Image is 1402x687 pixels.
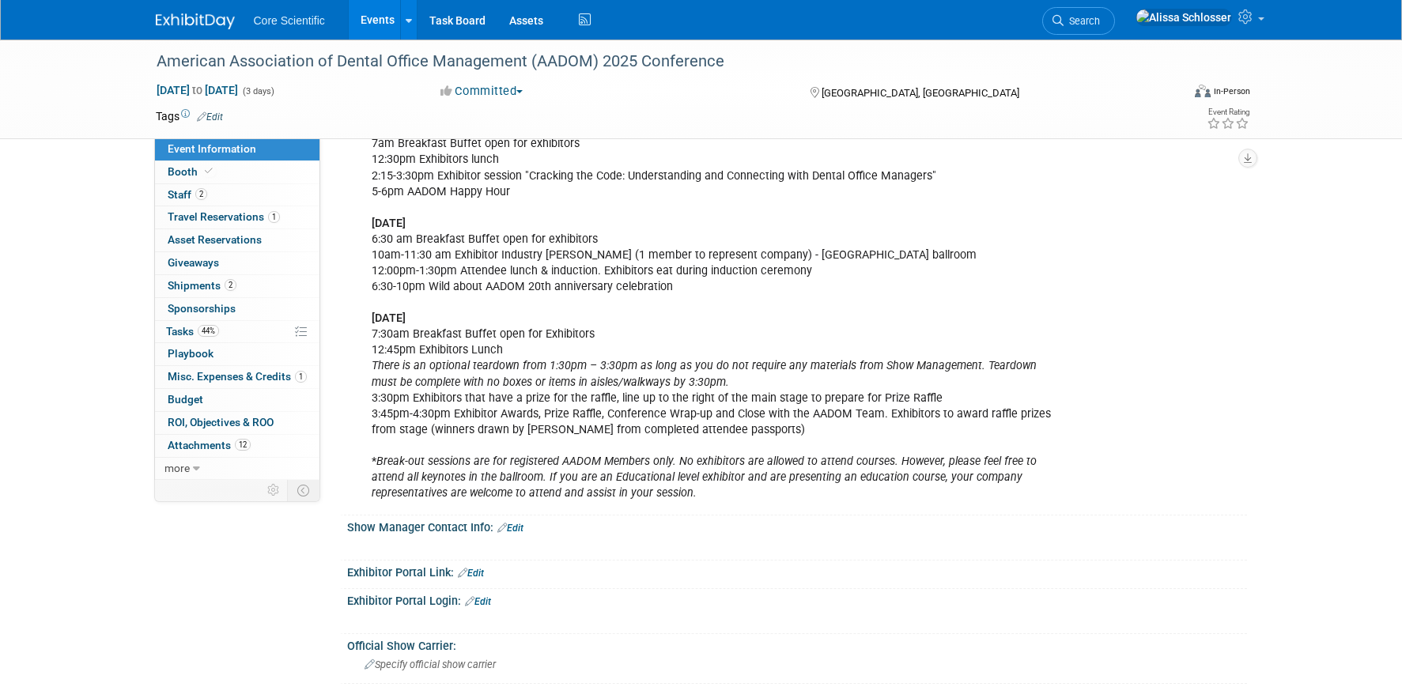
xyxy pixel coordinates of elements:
div: Event Format [1088,82,1251,106]
div: Exhibitor Portal Link: [347,561,1247,581]
div: Event Rating [1207,108,1249,116]
span: Core Scientific [254,14,325,27]
span: Search [1064,15,1100,27]
span: Event Information [168,142,256,155]
span: Attachments [168,439,251,451]
td: Tags [156,108,223,124]
div: American Association of Dental Office Management (AADOM) 2025 Conference [151,47,1158,76]
span: [DATE] [DATE] [156,83,239,97]
a: Shipments2 [155,275,319,297]
a: Attachments12 [155,435,319,457]
span: (3 days) [241,86,274,96]
span: 1 [268,211,280,223]
span: 12 [235,439,251,451]
span: Playbook [168,347,214,360]
span: 44% [198,325,219,337]
a: Giveaways [155,252,319,274]
a: Edit [465,596,491,607]
a: Travel Reservations1 [155,206,319,228]
span: 2 [195,188,207,200]
td: Personalize Event Tab Strip [260,480,288,500]
div: Show Manager Contact Info: [347,515,1247,536]
a: Edit [458,568,484,579]
img: Format-Inperson.png [1195,85,1211,97]
a: ROI, Objectives & ROO [155,412,319,434]
span: Specify official show carrier [365,659,496,670]
a: Staff2 [155,184,319,206]
span: [GEOGRAPHIC_DATA], [GEOGRAPHIC_DATA] [822,87,1019,99]
span: to [190,84,205,96]
img: Alissa Schlosser [1136,9,1232,26]
div: Exhibitor Portal Login: [347,589,1247,610]
b: [DATE] [372,217,406,230]
span: Sponsorships [168,302,236,315]
img: ExhibitDay [156,13,235,29]
i: There is an optional teardown from 1:30pm – 3:30pm as long as you do not require any materials fr... [372,359,1037,388]
span: Asset Reservations [168,233,262,246]
a: Sponsorships [155,298,319,320]
span: Booth [168,165,216,178]
a: Misc. Expenses & Credits1 [155,366,319,388]
a: Budget [155,389,319,411]
a: Tasks44% [155,321,319,343]
span: Tasks [166,325,219,338]
i: Booth reservation complete [205,167,213,176]
a: Playbook [155,343,319,365]
span: Giveaways [168,256,219,269]
span: Travel Reservations [168,210,280,223]
span: more [164,462,190,474]
span: 1 [295,371,307,383]
div: Exhibitor registration opens 10am-6pm Exhibitor pre-conference meeting @ 5-6pm (1 team member mus... [361,33,1073,509]
span: Misc. Expenses & Credits [168,370,307,383]
a: Booth [155,161,319,183]
a: Asset Reservations [155,229,319,251]
button: Committed [435,83,529,100]
td: Toggle Event Tabs [287,480,319,500]
span: Staff [168,188,207,201]
div: In-Person [1213,85,1250,97]
i: Break-out sessions are for registered AADOM Members only. No exhibitors are allowed to attend cou... [372,455,1037,500]
a: Edit [197,111,223,123]
a: more [155,458,319,480]
a: Edit [497,523,523,534]
span: 2 [225,279,236,291]
div: Official Show Carrier: [347,634,1247,654]
a: Event Information [155,138,319,160]
span: Budget [168,393,203,406]
span: ROI, Objectives & ROO [168,416,274,428]
a: Search [1042,7,1115,35]
span: Shipments [168,279,236,292]
b: [DATE] [372,311,406,325]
